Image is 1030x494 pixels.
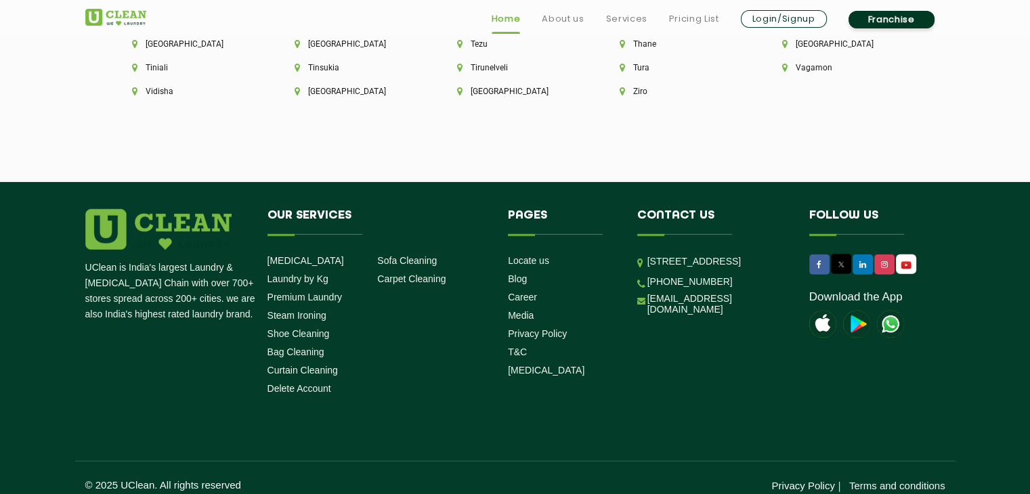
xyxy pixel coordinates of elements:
li: Tirunelveli [457,63,574,72]
li: [GEOGRAPHIC_DATA] [295,87,411,96]
a: Sofa Cleaning [377,255,437,266]
img: UClean Laundry and Dry Cleaning [877,311,904,338]
img: playstoreicon.png [843,311,870,338]
h4: Follow us [809,209,928,235]
li: [GEOGRAPHIC_DATA] [457,87,574,96]
a: Career [508,292,537,302]
a: Carpet Cleaning [377,273,446,284]
li: Tezu [457,39,574,49]
li: Vidisha [132,87,249,96]
a: [MEDICAL_DATA] [267,255,344,266]
a: Laundry by Kg [267,273,328,284]
a: Home [492,11,521,27]
li: Thane [620,39,736,49]
li: [GEOGRAPHIC_DATA] [782,39,899,49]
li: [GEOGRAPHIC_DATA] [295,39,411,49]
a: Pricing List [669,11,719,27]
li: Tura [620,63,736,72]
li: Tiniali [132,63,249,72]
a: Franchise [849,11,935,28]
a: Terms and conditions [849,480,945,491]
p: [STREET_ADDRESS] [647,254,789,269]
a: Shoe Cleaning [267,328,330,339]
h4: Pages [508,209,617,235]
p: UClean is India's largest Laundry & [MEDICAL_DATA] Chain with over 700+ stores spread across 200+... [85,260,257,322]
a: [MEDICAL_DATA] [508,365,584,376]
a: Download the App [809,290,903,304]
h4: Contact us [637,209,789,235]
a: Services [605,11,647,27]
a: Steam Ironing [267,310,326,321]
li: Ziro [620,87,736,96]
a: Blog [508,273,527,284]
a: Privacy Policy [771,480,834,491]
p: © 2025 UClean. All rights reserved [85,479,515,491]
img: apple-icon.png [809,311,836,338]
li: Vagamon [782,63,899,72]
li: Tinsukia [295,63,411,72]
img: logo.png [85,209,232,250]
li: [GEOGRAPHIC_DATA] [132,39,249,49]
a: Delete Account [267,383,331,394]
img: UClean Laundry and Dry Cleaning [897,258,915,272]
a: Media [508,310,534,321]
img: UClean Laundry and Dry Cleaning [85,9,146,26]
a: Curtain Cleaning [267,365,338,376]
a: About us [542,11,584,27]
a: Locate us [508,255,549,266]
a: Premium Laundry [267,292,343,302]
a: Login/Signup [741,10,827,28]
a: Privacy Policy [508,328,567,339]
a: T&C [508,346,527,357]
h4: Our Services [267,209,488,235]
a: Bag Cleaning [267,346,324,357]
a: [EMAIL_ADDRESS][DOMAIN_NAME] [647,293,789,315]
a: [PHONE_NUMBER] [647,276,733,287]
